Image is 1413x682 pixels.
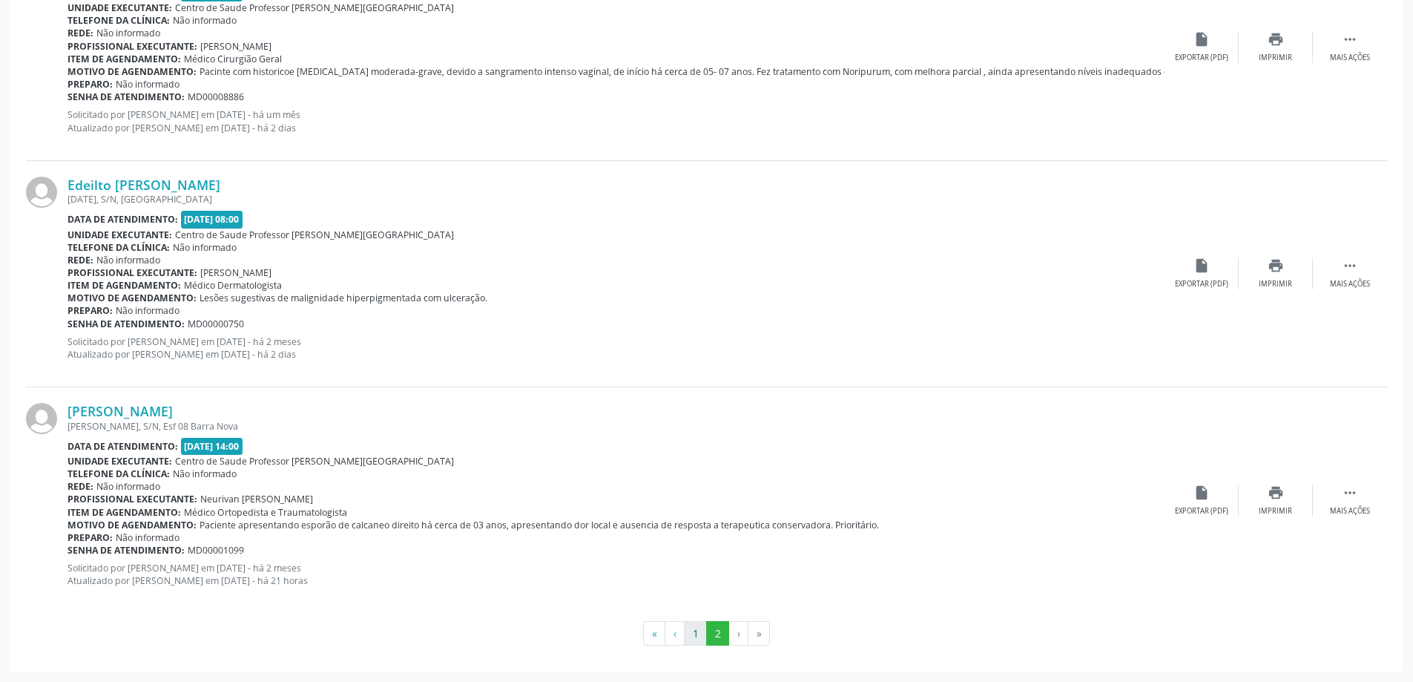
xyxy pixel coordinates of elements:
b: Profissional executante: [67,493,197,505]
i:  [1342,485,1358,501]
button: Go to first page [643,621,665,646]
span: Médico Cirurgião Geral [184,53,282,65]
button: Go to page 1 [684,621,707,646]
div: Exportar (PDF) [1175,53,1228,63]
b: Item de agendamento: [67,506,181,519]
div: Imprimir [1259,53,1292,63]
a: [PERSON_NAME] [67,403,173,419]
span: Não informado [96,254,160,266]
b: Telefone da clínica: [67,14,170,27]
ul: Pagination [26,621,1387,646]
b: Senha de atendimento: [67,544,185,557]
span: Médico Ortopedista e Traumatologista [184,506,347,519]
b: Item de agendamento: [67,279,181,292]
span: MD00000750 [188,318,244,330]
b: Telefone da clínica: [67,241,170,254]
span: Centro de Saude Professor [PERSON_NAME][GEOGRAPHIC_DATA] [175,455,454,468]
span: Não informado [173,241,237,254]
span: [PERSON_NAME] [200,40,271,53]
b: Motivo de agendamento: [67,65,197,78]
b: Data de atendimento: [67,213,178,226]
span: Lesões sugestivas de malignidade hiperpigmentada com ulceração. [200,292,487,304]
span: Centro de Saude Professor [PERSON_NAME][GEOGRAPHIC_DATA] [175,229,454,241]
i: print [1268,31,1284,47]
div: Mais ações [1330,279,1370,289]
span: Paciente apresentando esporão de calcaneo direito há cerca de 03 anos, apresentando dor local e a... [200,519,879,531]
button: Go to previous page [665,621,685,646]
p: Solicitado por [PERSON_NAME] em [DATE] - há um mês Atualizado por [PERSON_NAME] em [DATE] - há 2 ... [67,108,1165,134]
span: Não informado [173,468,237,480]
span: MD00001099 [188,544,244,557]
b: Profissional executante: [67,40,197,53]
b: Rede: [67,254,93,266]
i: print [1268,485,1284,501]
button: Go to page 2 [706,621,729,646]
span: Neurivan [PERSON_NAME] [200,493,313,505]
span: [PERSON_NAME] [200,266,271,279]
b: Preparo: [67,78,113,91]
b: Data de atendimento: [67,440,178,453]
i:  [1342,31,1358,47]
i: insert_drive_file [1193,258,1210,274]
img: img [26,177,57,208]
span: Não informado [116,531,179,544]
b: Motivo de agendamento: [67,292,197,304]
div: Exportar (PDF) [1175,506,1228,517]
span: Não informado [173,14,237,27]
b: Unidade executante: [67,1,172,14]
span: [DATE] 08:00 [181,211,243,228]
span: Não informado [96,27,160,39]
b: Unidade executante: [67,455,172,468]
b: Profissional executante: [67,266,197,279]
img: img [26,403,57,434]
b: Motivo de agendamento: [67,519,197,531]
span: Não informado [116,78,179,91]
b: Rede: [67,480,93,493]
div: Imprimir [1259,506,1292,517]
b: Item de agendamento: [67,53,181,65]
a: Edeilto [PERSON_NAME] [67,177,220,193]
span: Não informado [116,304,179,317]
span: Médico Dermatologista [184,279,282,292]
b: Senha de atendimento: [67,318,185,330]
div: Exportar (PDF) [1175,279,1228,289]
div: [PERSON_NAME], S/N, Esf 08 Barra Nova [67,420,1165,433]
div: Imprimir [1259,279,1292,289]
b: Preparo: [67,304,113,317]
b: Unidade executante: [67,229,172,241]
span: MD00008886 [188,91,244,103]
span: Centro de Saude Professor [PERSON_NAME][GEOGRAPHIC_DATA] [175,1,454,14]
b: Preparo: [67,531,113,544]
p: Solicitado por [PERSON_NAME] em [DATE] - há 2 meses Atualizado por [PERSON_NAME] em [DATE] - há 2... [67,335,1165,361]
span: Não informado [96,480,160,493]
i: insert_drive_file [1193,31,1210,47]
p: Solicitado por [PERSON_NAME] em [DATE] - há 2 meses Atualizado por [PERSON_NAME] em [DATE] - há 2... [67,562,1165,587]
b: Senha de atendimento: [67,91,185,103]
i: print [1268,258,1284,274]
b: Rede: [67,27,93,39]
span: [DATE] 14:00 [181,438,243,455]
i: insert_drive_file [1193,485,1210,501]
i:  [1342,258,1358,274]
div: [DATE], S/N, [GEOGRAPHIC_DATA] [67,193,1165,206]
div: Mais ações [1330,53,1370,63]
div: Mais ações [1330,506,1370,517]
b: Telefone da clínica: [67,468,170,480]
